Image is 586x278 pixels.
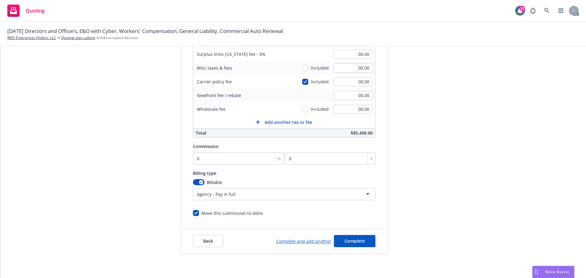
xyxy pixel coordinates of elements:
span: Commission [193,143,219,149]
a: Report a Bug [527,5,539,17]
div: 23 [519,6,525,11]
span: Quoting [26,8,45,13]
a: Quoting plan submit [61,35,95,41]
a: RMS Enterprises Holdco, LLC [7,35,56,41]
button: Nova Assist [532,266,574,278]
div: Drag to move [533,266,540,278]
a: Switch app [555,5,567,17]
span: Add another tax or fee [265,119,312,125]
span: Billing type [193,170,216,176]
span: Misc taxes & fees [197,65,232,71]
a: Quoting [5,2,47,19]
input: 0.00 [333,50,373,59]
span: Included [311,65,329,71]
span: Nova Assist [545,269,569,274]
span: [DATE] Directors and Officers, E&O with Cyber, Workers' Compensation, General Liability, Commerci... [7,27,283,35]
input: 0.00 [333,91,373,100]
a: Search [541,5,553,17]
button: Back [193,235,223,247]
a: Complete and add another [276,238,331,244]
span: Back [203,238,213,244]
span: $85,490.00 [351,130,373,136]
span: Included [311,106,329,112]
input: 0.00 [333,105,373,114]
span: Add accepted decision [100,35,138,41]
button: Add another tax or fee [193,116,375,128]
span: Newfront fee / rebate [197,92,241,98]
input: 0.00 [333,63,373,73]
div: Move this submission to done [201,210,263,216]
span: Carrier policy fee [197,79,232,85]
span: % [277,155,281,162]
span: $ [370,155,373,162]
input: 0.00 [333,77,373,86]
button: Complete [334,235,375,247]
span: Included [311,78,329,85]
span: Surplus lines [US_STATE] fee - 0% [197,51,266,57]
div: Billable [193,179,375,186]
span: Complete [345,238,365,244]
span: Wholesale fee [197,106,226,112]
span: Total [196,130,206,136]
